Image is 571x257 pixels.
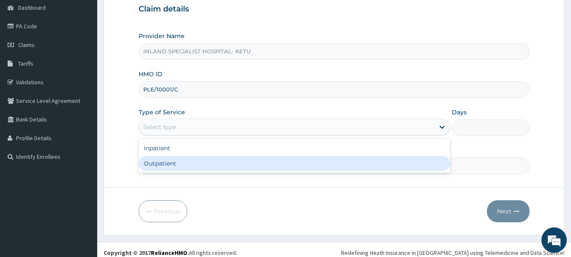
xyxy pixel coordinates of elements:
[151,249,187,257] a: RelianceHMO
[49,75,117,161] span: We're online!
[452,108,467,116] label: Days
[139,200,187,222] button: Previous
[139,70,162,78] label: HMO ID
[139,108,185,116] label: Type of Service
[18,4,46,11] span: Dashboard
[139,32,185,40] label: Provider Name
[139,5,530,14] h3: Claim details
[4,169,161,199] textarea: Type your message and hit 'Enter'
[16,42,34,64] img: d_794563401_company_1708531726252_794563401
[487,200,530,222] button: Next
[18,60,33,67] span: Tariffs
[143,123,176,131] div: Select type
[139,141,450,156] div: Inpatient
[44,47,142,58] div: Chat with us now
[18,41,35,49] span: Claims
[139,4,159,25] div: Minimize live chat window
[139,81,530,98] input: Enter HMO ID
[341,249,565,257] div: Redefining Heath Insurance in [GEOGRAPHIC_DATA] using Telemedicine and Data Science!
[104,249,189,257] strong: Copyright © 2017 .
[139,156,450,171] div: Outpatient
